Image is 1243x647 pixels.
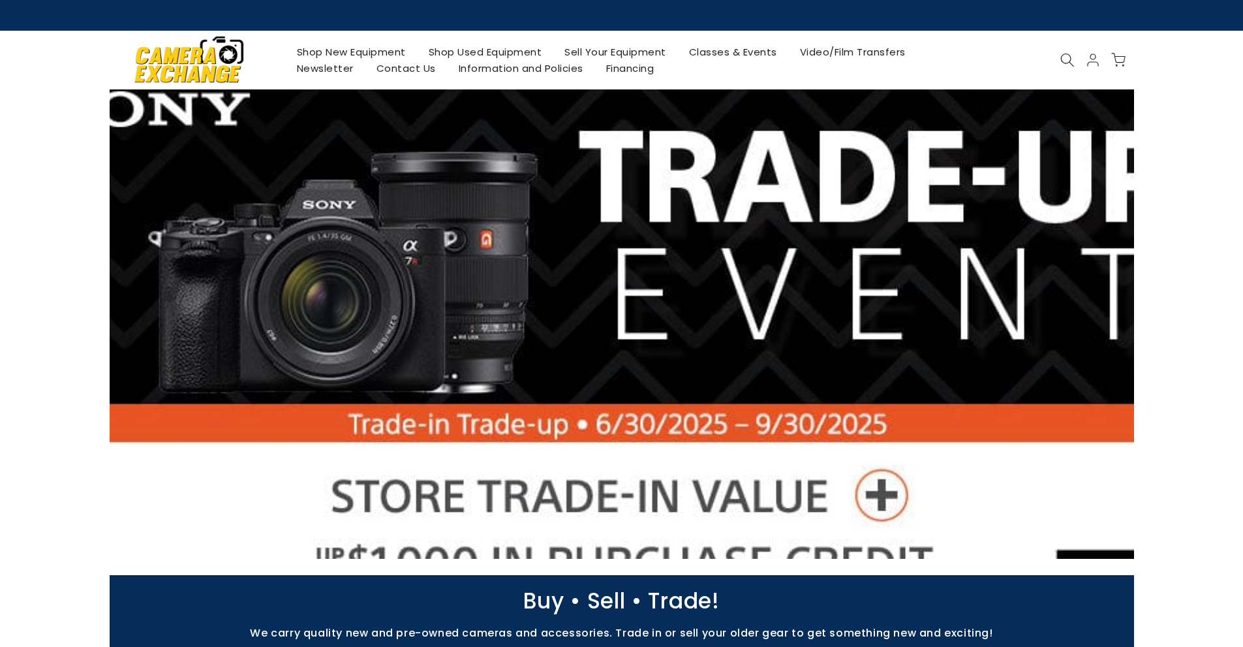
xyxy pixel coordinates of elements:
[417,44,553,60] a: Shop Used Equipment
[285,44,417,60] a: Shop New Equipment
[447,60,594,76] a: Information and Policies
[594,60,666,76] a: Financing
[365,60,447,76] a: Contact Us
[103,595,1141,607] p: Buy • Sell • Trade!
[788,44,917,60] a: Video/Film Transfers
[553,44,678,60] a: Sell Your Equipment
[285,60,365,76] a: Newsletter
[103,627,1141,639] p: We carry quality new and pre-owned cameras and accessories. Trade in or sell your older gear to g...
[677,44,788,60] a: Classes & Events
